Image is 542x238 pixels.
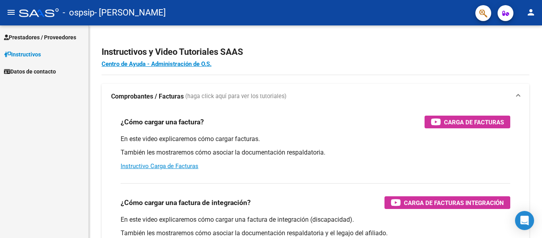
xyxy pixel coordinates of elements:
span: Carga de Facturas Integración [404,198,504,208]
span: Carga de Facturas [444,117,504,127]
p: También les mostraremos cómo asociar la documentación respaldatoria. [121,148,510,157]
strong: Comprobantes / Facturas [111,92,184,101]
a: Centro de Ayuda - Administración de O.S. [102,60,211,68]
p: En este video explicaremos cómo cargar facturas. [121,135,510,143]
h3: ¿Cómo cargar una factura? [121,116,204,128]
p: En este video explicaremos cómo cargar una factura de integración (discapacidad). [121,215,510,224]
button: Carga de Facturas [425,116,510,128]
mat-icon: person [526,8,536,17]
p: También les mostraremos cómo asociar la documentación respaldatoria y el legajo del afiliado. [121,229,510,238]
div: Open Intercom Messenger [515,211,534,230]
span: Datos de contacto [4,67,56,76]
span: (haga click aquí para ver los tutoriales) [185,92,286,101]
mat-icon: menu [6,8,16,17]
span: - ospsip [63,4,94,21]
h2: Instructivos y Video Tutoriales SAAS [102,45,529,60]
a: Instructivo Carga de Facturas [121,163,198,170]
span: - [PERSON_NAME] [94,4,166,21]
button: Carga de Facturas Integración [384,196,510,209]
mat-expansion-panel-header: Comprobantes / Facturas (haga click aquí para ver los tutoriales) [102,84,529,109]
span: Instructivos [4,50,41,59]
h3: ¿Cómo cargar una factura de integración? [121,197,251,208]
span: Prestadores / Proveedores [4,33,76,42]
